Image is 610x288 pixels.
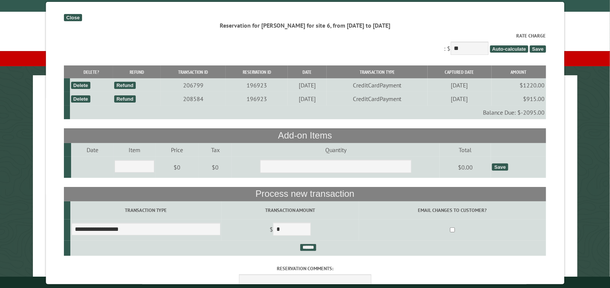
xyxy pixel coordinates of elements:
span: Save [530,45,546,53]
th: Transaction ID [161,65,226,79]
td: $0.00 [440,157,491,178]
td: [DATE] [288,92,326,106]
td: [DATE] [428,78,491,92]
label: Transaction Amount [223,207,358,214]
td: Item [113,143,155,157]
div: Refund [114,82,136,89]
td: CreditCardPayment [327,78,428,92]
div: Reservation for [PERSON_NAME] for site 6, from [DATE] to [DATE] [64,21,546,30]
label: Transaction Type [71,207,220,214]
div: Delete [71,82,90,89]
td: 196923 [226,78,288,92]
td: $1220.00 [492,78,546,92]
th: Process new transaction [64,187,546,201]
th: Reservation ID [226,65,288,79]
div: Save [492,163,508,171]
label: Email changes to customer? [360,207,545,214]
small: © Campground Commander LLC. All rights reserved. [262,280,348,285]
div: Delete [71,95,90,103]
td: $915.00 [492,92,546,106]
td: 196923 [226,92,288,106]
td: CreditCardPayment [327,92,428,106]
label: Reservation comments: [64,265,546,272]
td: 208584 [161,92,226,106]
th: Transaction Type [327,65,428,79]
span: Auto-calculate [490,45,529,53]
td: $0 [155,157,199,178]
div: Refund [114,95,136,103]
th: Refund [113,65,161,79]
td: [DATE] [428,92,491,106]
td: Balance Due: $-2095.00 [70,106,546,119]
td: [DATE] [288,78,326,92]
div: : $ [64,32,546,57]
th: Amount [492,65,546,79]
td: Date [71,143,113,157]
th: Add-on Items [64,128,546,143]
th: Date [288,65,326,79]
td: $0 [199,157,232,178]
th: Delete? [70,65,113,79]
td: Total [440,143,491,157]
td: Price [155,143,199,157]
td: Tax [199,143,232,157]
div: Close [64,14,82,21]
td: 206799 [161,78,226,92]
th: Captured Date [428,65,491,79]
td: $ [222,220,359,241]
label: Rate Charge [64,32,546,39]
td: Quantity [232,143,440,157]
